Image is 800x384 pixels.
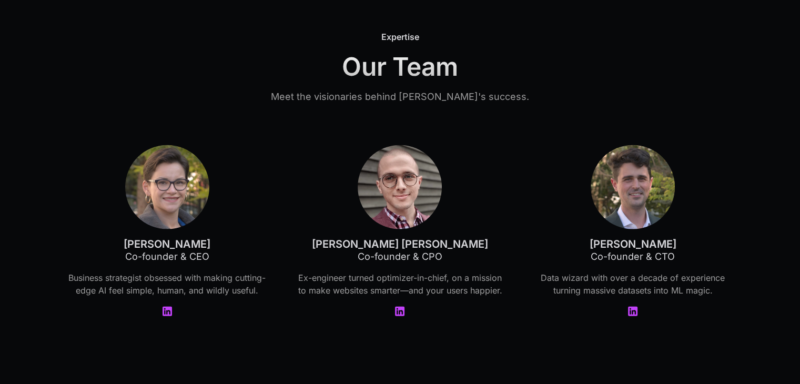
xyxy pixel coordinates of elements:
[64,250,271,263] div: Co-founder & CEO
[358,145,442,229] img: Photo of ezbot co-founder Griffin Cox
[529,271,737,297] p: Data wizard with over a decade of experience turning massive datasets into ML magic.
[198,52,602,82] h2: Our Team
[198,90,602,103] p: Meet the visionaries behind [PERSON_NAME]'s success.
[296,238,504,250] div: [PERSON_NAME] [PERSON_NAME]
[64,271,271,297] p: Business strategist obsessed with making cutting-edge AI feel simple, human, and wildly useful.
[296,271,504,297] p: Ex-engineer turned optimizer-in-chief, on a mission to make websites smarter—and your users happier.
[529,250,737,263] div: Co-founder & CTO
[296,250,504,263] div: Co-founder & CPO
[125,145,209,229] img: Photo of ezbot co-founder Haydée Marino
[381,31,419,43] div: Expertise
[529,238,737,250] div: [PERSON_NAME]
[591,145,675,229] img: Photo of ezbot co-founder James Nowell
[64,238,271,250] div: [PERSON_NAME]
